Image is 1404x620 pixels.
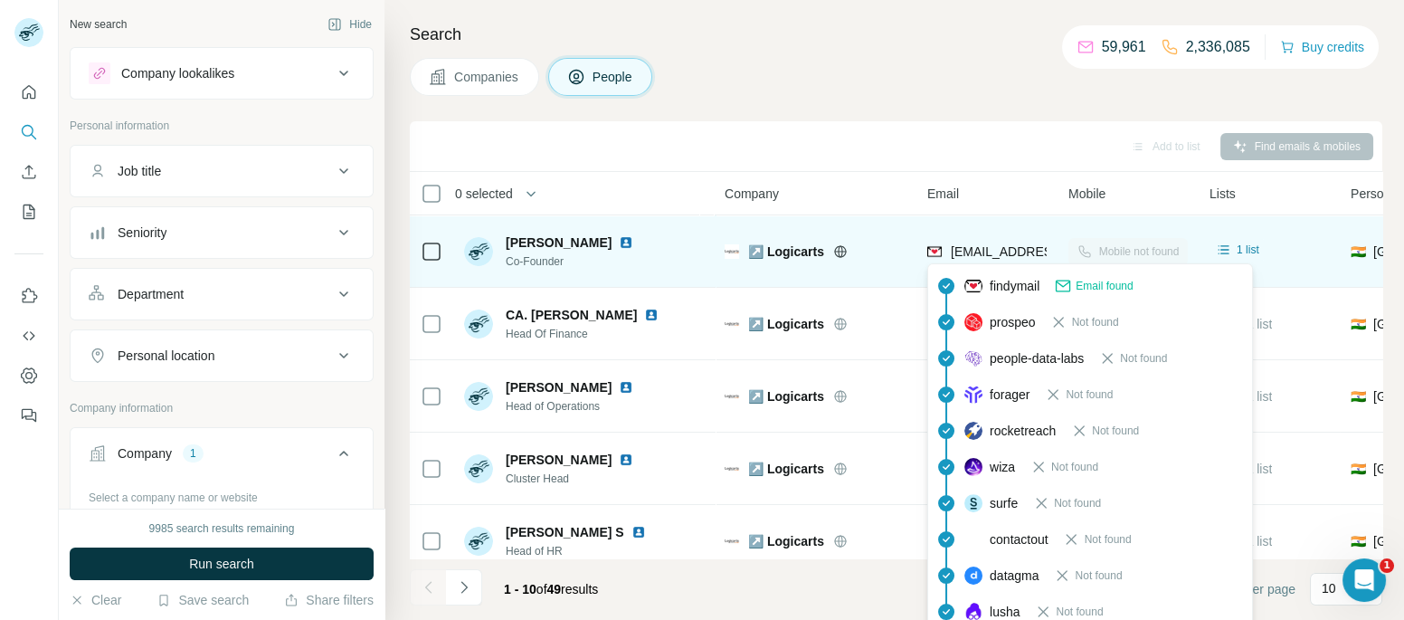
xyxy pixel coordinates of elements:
span: 🇮🇳 [1351,315,1366,333]
span: forager [990,386,1029,404]
div: Select a company name or website [89,482,355,506]
span: [PERSON_NAME] S [506,523,624,541]
span: People [593,68,634,86]
div: Department [118,285,184,303]
p: Personal information [70,118,374,134]
span: Company [725,185,779,203]
span: ↗️ Logicarts [748,460,824,478]
span: 1 - 10 [504,582,536,596]
span: wiza [990,458,1015,476]
span: 49 [547,582,562,596]
span: Head of Operations [506,398,640,415]
img: Logo of ↗️ Logicarts [725,317,739,331]
p: 59,961 [1102,36,1146,58]
span: Not found [1120,350,1167,367]
span: [EMAIL_ADDRESS][DOMAIN_NAME] [951,244,1165,259]
p: 10 [1322,579,1336,597]
span: Not found [1084,531,1131,548]
span: [PERSON_NAME] [506,378,612,396]
span: Not found [1056,604,1103,620]
img: provider wiza logo [964,458,982,476]
button: Feedback [14,399,43,432]
img: provider rocketreach logo [964,422,982,440]
button: Run search [70,548,374,580]
span: 🇮🇳 [1351,243,1366,261]
button: Quick start [14,76,43,109]
span: Head of HR [506,543,653,559]
button: Share filters [284,591,374,609]
img: provider prospeo logo [964,313,982,331]
span: of [536,582,547,596]
div: Personal location [118,347,214,365]
span: ↗️ Logicarts [748,532,824,550]
span: prospeo [990,313,1036,331]
span: [PERSON_NAME] [506,234,612,252]
span: findymail [990,277,1039,295]
button: Buy credits [1280,34,1364,60]
span: ↗️ Logicarts [748,315,824,333]
button: My lists [14,196,43,228]
span: people-data-labs [990,349,1084,367]
img: provider datagma logo [964,567,982,585]
div: 9985 search results remaining [149,520,295,537]
button: Navigate to next page [446,569,482,606]
img: LinkedIn logo [644,308,659,322]
img: provider findymail logo [927,243,942,261]
img: LinkedIn logo [631,525,646,539]
span: Co-Founder [506,253,640,270]
span: 0 selected [455,185,513,203]
p: Company information [70,400,374,416]
div: New search [70,16,127,33]
div: Seniority [118,224,166,242]
div: 1 [183,445,204,462]
iframe: Intercom live chat [1342,558,1386,602]
img: Avatar [464,454,493,483]
button: Personal location [71,334,373,377]
span: Not found [1051,459,1098,475]
span: Not found [1054,495,1101,511]
span: Head Of Finance [506,326,666,342]
button: Dashboard [14,359,43,392]
button: Company1 [71,432,373,482]
span: Cluster Head [506,471,640,487]
button: Job title [71,149,373,193]
span: results [504,582,598,596]
span: CA. [PERSON_NAME] [506,306,637,324]
img: Avatar [464,310,493,339]
button: Clear [70,591,121,609]
span: [PERSON_NAME] [506,451,612,469]
span: Not found [1075,568,1122,584]
span: datagma [990,567,1039,585]
p: 2,336,085 [1186,36,1250,58]
span: 🇮🇳 [1351,532,1366,550]
img: LinkedIn logo [619,235,633,250]
h4: Search [410,22,1382,47]
span: ↗️ Logicarts [748,387,824,405]
span: rocketreach [990,422,1056,440]
img: provider forager logo [964,386,982,404]
img: Logo of ↗️ Logicarts [725,244,739,259]
span: 🇮🇳 [1351,387,1366,405]
button: Use Surfe on LinkedIn [14,280,43,312]
img: Avatar [464,527,493,556]
img: Avatar [464,382,493,411]
img: provider people-data-labs logo [964,350,982,367]
span: Mobile [1068,185,1105,203]
div: Job title [118,162,161,180]
img: Logo of ↗️ Logicarts [725,534,739,548]
img: LinkedIn logo [619,453,633,467]
span: Email found [1076,278,1133,294]
span: ↗️ Logicarts [748,243,824,261]
img: Logo of ↗️ Logicarts [725,462,739,476]
button: Company lookalikes [71,52,373,95]
span: 1 [1380,558,1394,573]
img: provider findymail logo [964,277,982,295]
div: Company lookalikes [121,64,234,82]
img: provider surfe logo [964,494,982,512]
button: Department [71,272,373,316]
span: surfe [990,494,1018,512]
span: contactout [990,530,1048,548]
span: 1 list [1237,242,1259,258]
span: Not found [1066,386,1113,403]
img: Logo of ↗️ Logicarts [725,389,739,404]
